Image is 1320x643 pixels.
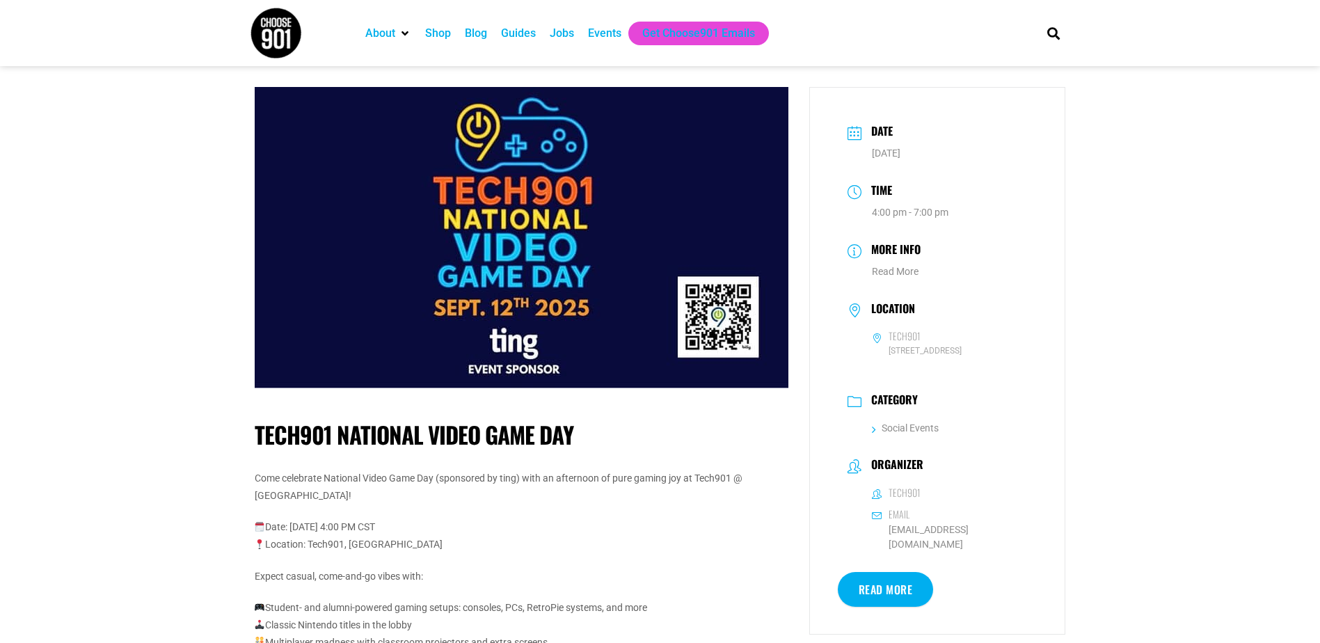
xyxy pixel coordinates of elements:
[872,148,900,159] span: [DATE]
[255,539,264,549] img: 📍
[465,25,487,42] a: Blog
[864,458,923,475] h3: Organizer
[889,486,921,499] h6: Tech901
[872,523,1028,552] a: [EMAIL_ADDRESS][DOMAIN_NAME]
[588,25,621,42] a: Events
[872,207,948,218] abbr: 4:00 pm - 7:00 pm
[255,522,264,532] img: 🗓
[864,241,921,261] h3: More Info
[358,22,1024,45] nav: Main nav
[255,470,788,505] p: Come celebrate National Video Game Day (sponsored by ting) with an afternoon of pure gaming joy a...
[872,266,919,277] a: Read More
[864,182,892,202] h3: Time
[550,25,574,42] a: Jobs
[1042,22,1065,45] div: Search
[872,344,1028,358] span: [STREET_ADDRESS]
[425,25,451,42] a: Shop
[501,25,536,42] a: Guides
[864,122,893,143] h3: Date
[889,330,921,342] h6: Tech901
[864,302,915,319] h3: Location
[365,25,395,42] a: About
[642,25,755,42] a: Get Choose901 Emails
[872,422,939,434] a: Social Events
[864,393,918,410] h3: Category
[358,22,418,45] div: About
[255,568,788,585] p: Expect casual, come-and-go vibes with:
[255,421,788,449] h1: Tech901 National Video Game Day
[889,508,909,521] h6: Email
[838,572,934,607] a: Read More
[255,602,264,612] img: 🎮
[255,619,264,629] img: 🕹
[255,518,788,553] p: Date: [DATE] 4:00 PM CST Location: Tech901, [GEOGRAPHIC_DATA]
